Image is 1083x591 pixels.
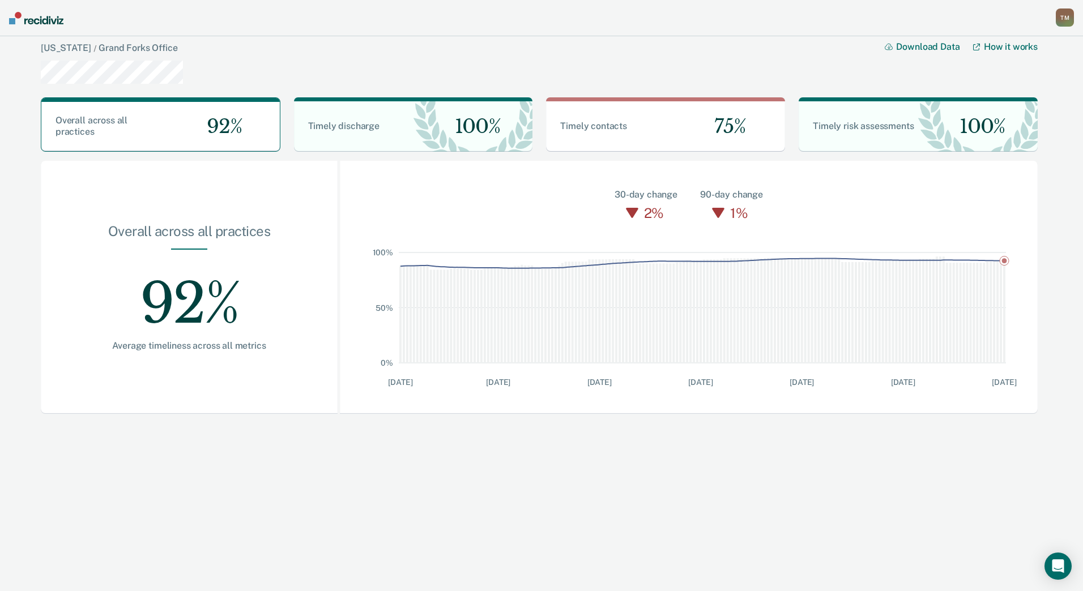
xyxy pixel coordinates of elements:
a: How it works [973,41,1038,52]
a: [US_STATE] [41,42,91,53]
text: [DATE] [587,378,612,387]
div: Overall across all practices [77,223,301,249]
text: [DATE] [891,378,915,387]
div: 92% [77,250,301,340]
div: T M [1056,8,1074,27]
div: 1% [727,202,751,224]
a: Grand Forks Office [99,42,177,53]
text: [DATE] [688,378,713,387]
div: Average timeliness across all metrics [77,340,301,351]
text: [DATE] [790,378,814,387]
span: Timely risk assessments [813,121,914,131]
span: 100% [950,115,1005,138]
span: 92% [198,115,242,138]
div: 90-day change [700,188,763,202]
span: Overall across all practices [56,115,127,137]
button: Download Data [885,41,973,52]
div: Open Intercom Messenger [1044,553,1072,580]
text: [DATE] [992,378,1016,387]
div: 30-day change [615,188,677,202]
span: Timely contacts [560,121,627,131]
text: [DATE] [388,378,412,387]
button: TM [1056,8,1074,27]
div: 2% [641,202,667,224]
span: Timely discharge [308,121,380,131]
span: / [91,44,99,53]
img: Recidiviz [9,12,63,24]
span: 75% [705,115,745,138]
text: [DATE] [486,378,510,387]
span: 100% [446,115,501,138]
